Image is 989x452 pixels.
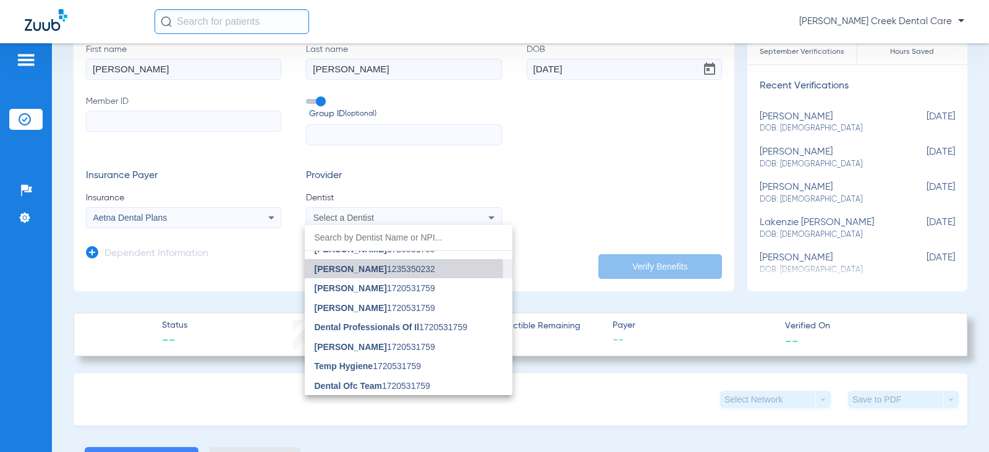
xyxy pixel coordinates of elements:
span: 1720531759 [315,382,430,390]
span: [PERSON_NAME] [315,264,387,274]
span: 1720531759 [315,304,435,312]
span: 1720531759 [315,284,435,292]
span: Dental Ofc Team [315,381,382,391]
span: 1720531759 [315,343,435,351]
span: 1720531759 [315,245,435,254]
span: [PERSON_NAME] [315,283,387,293]
span: [PERSON_NAME] [315,342,387,352]
input: dropdown search [305,225,512,250]
span: 1720531759 [315,323,467,331]
span: 1720531759 [315,362,422,370]
span: Dental Professionals Of Il [315,322,420,332]
span: Temp Hygiene [315,361,373,371]
span: 1235350232 [315,265,435,273]
span: [PERSON_NAME] [315,303,387,313]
